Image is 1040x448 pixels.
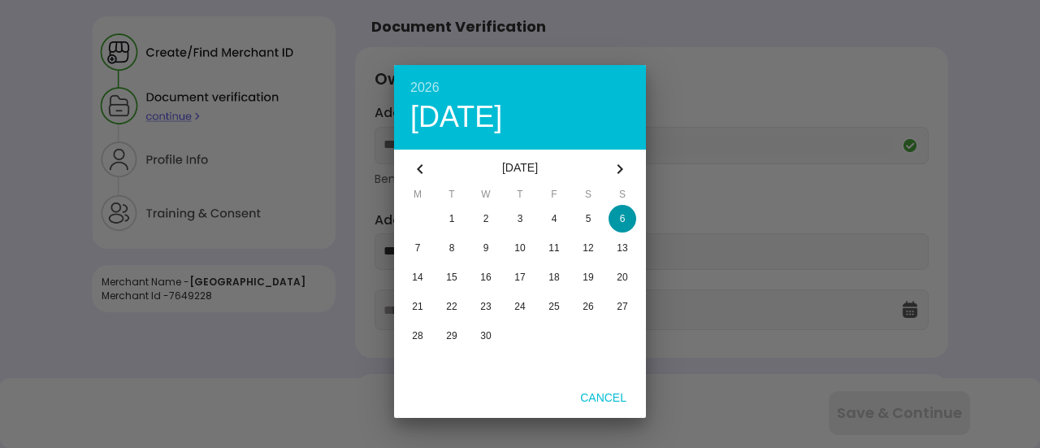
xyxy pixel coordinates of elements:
[571,189,605,205] span: S
[567,391,639,404] span: Cancel
[410,102,630,132] div: [DATE]
[435,322,469,350] button: 29
[537,293,571,320] button: 25
[412,301,422,312] span: 21
[401,189,435,205] span: M
[586,213,591,224] span: 5
[552,213,557,224] span: 4
[617,272,627,283] span: 20
[617,301,627,312] span: 27
[503,205,537,233] button: 3
[617,242,627,254] span: 13
[514,242,525,254] span: 10
[449,213,455,224] span: 1
[446,301,457,312] span: 22
[401,322,435,350] button: 28
[537,189,571,205] span: F
[537,234,571,262] button: 11
[583,301,593,312] span: 26
[410,81,630,94] div: 2026
[605,205,639,233] button: 6
[548,301,559,312] span: 25
[435,263,469,291] button: 15
[435,293,469,320] button: 22
[503,189,537,205] span: T
[571,234,605,262] button: 12
[605,189,639,205] span: S
[435,205,469,233] button: 1
[518,213,523,224] span: 3
[571,205,605,233] button: 5
[440,150,600,189] div: [DATE]
[435,189,469,205] span: T
[480,272,491,283] span: 16
[605,234,639,262] button: 13
[401,293,435,320] button: 21
[401,234,435,262] button: 7
[567,382,639,411] button: Cancel
[435,234,469,262] button: 8
[401,263,435,291] button: 14
[605,263,639,291] button: 20
[446,330,457,341] span: 29
[483,242,489,254] span: 9
[412,330,422,341] span: 28
[548,242,559,254] span: 11
[480,301,491,312] span: 23
[571,293,605,320] button: 26
[537,205,571,233] button: 4
[469,293,503,320] button: 23
[548,272,559,283] span: 18
[469,189,503,205] span: W
[503,263,537,291] button: 17
[514,301,525,312] span: 24
[469,205,503,233] button: 2
[514,272,525,283] span: 17
[620,213,626,224] span: 6
[571,263,605,291] button: 19
[415,242,421,254] span: 7
[412,272,422,283] span: 14
[469,234,503,262] button: 9
[469,263,503,291] button: 16
[605,293,639,320] button: 27
[480,330,491,341] span: 30
[469,322,503,350] button: 30
[583,272,593,283] span: 19
[583,242,593,254] span: 12
[449,242,455,254] span: 8
[503,234,537,262] button: 10
[537,263,571,291] button: 18
[483,213,489,224] span: 2
[503,293,537,320] button: 24
[446,272,457,283] span: 15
